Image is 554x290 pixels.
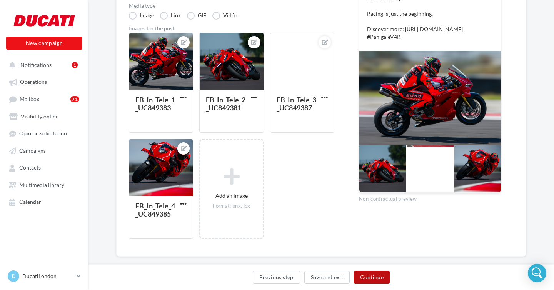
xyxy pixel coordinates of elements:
[160,12,181,20] label: Link
[5,195,84,208] a: Calendar
[22,272,73,280] p: DucatiLondon
[5,178,84,192] a: Multimedia library
[20,62,52,68] span: Notifications
[72,62,78,68] div: 1
[5,160,84,174] a: Contacts
[253,271,300,284] button: Previous step
[5,92,84,106] a: Mailbox71
[5,109,84,123] a: Visibility online
[277,95,316,112] div: FB_In_Tele_3_UC849387
[6,269,82,283] a: D DucatiLondon
[359,193,501,203] div: Non-contractual preview
[354,271,390,284] button: Continue
[19,147,46,154] span: Campaigns
[70,96,79,102] div: 71
[5,58,81,72] button: Notifications 1
[129,3,334,8] label: Media type
[212,12,237,20] label: Vidéo
[19,165,41,171] span: Contacts
[5,75,84,88] a: Operations
[528,264,546,282] div: Open Intercom Messenger
[206,95,245,112] div: FB_In_Tele_2_UC849381
[5,143,84,157] a: Campaigns
[21,113,58,120] span: Visibility online
[20,79,47,85] span: Operations
[19,199,41,205] span: Calendar
[135,202,175,218] div: FB_In_Tele_4_UC849385
[129,12,154,20] label: Image
[20,96,39,102] span: Mailbox
[19,130,67,137] span: Opinion solicitation
[304,271,350,284] button: Save and exit
[135,95,175,112] div: FB_In_Tele_1_UC849383
[12,272,15,280] span: D
[5,126,84,140] a: Opinion solicitation
[19,182,64,188] span: Multimedia library
[6,37,82,50] button: New campaign
[129,26,334,31] div: Images for the post
[187,12,206,20] label: GIF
